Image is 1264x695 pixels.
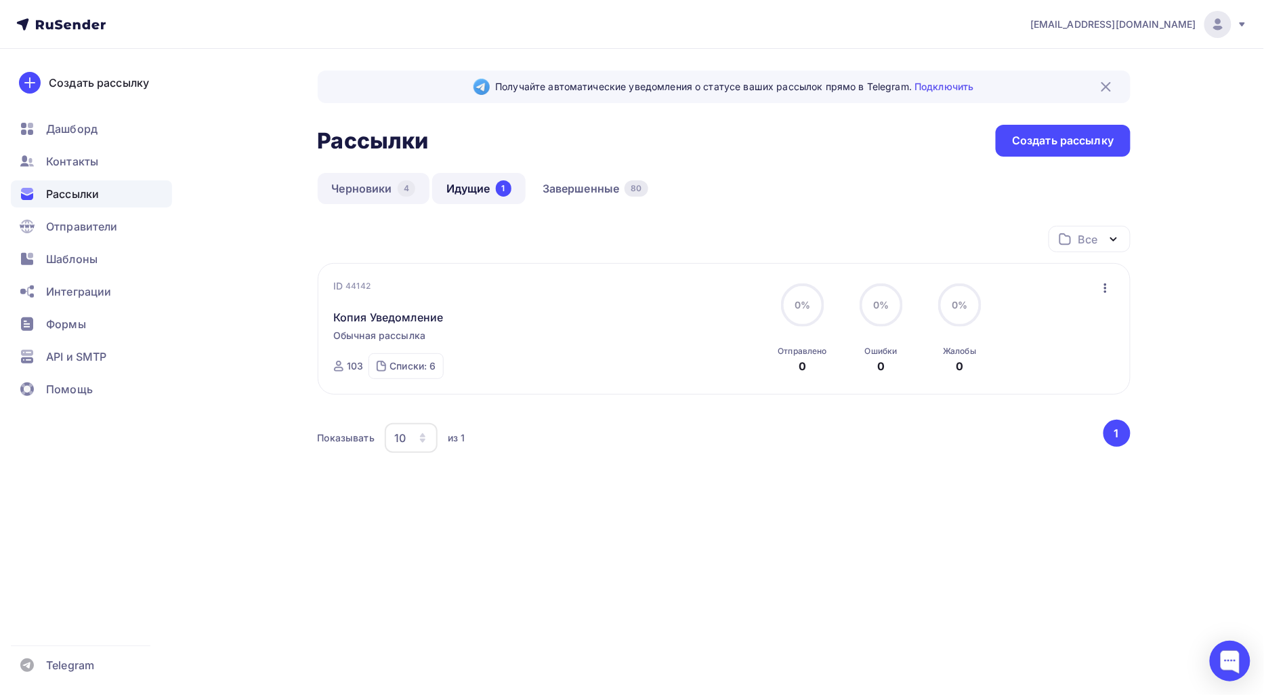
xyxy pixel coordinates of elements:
div: 1 [496,180,511,197]
div: 0 [877,358,885,374]
a: Рассылки [11,180,172,207]
span: Интеграции [46,283,111,300]
ul: Pagination [1101,420,1131,447]
span: 44142 [345,279,371,293]
div: Создать рассылку [1012,133,1114,148]
a: Черновики4 [318,173,429,204]
span: Получайте автоматические уведомления о статусе ваших рассылок прямо в Telegram. [495,80,973,94]
img: Telegram [473,79,490,95]
span: 0% [952,299,967,311]
a: Идущие1 [432,173,526,204]
span: Отправители [46,218,118,235]
div: 0 [956,358,963,374]
div: Все [1078,231,1097,247]
a: Шаблоны [11,245,172,273]
a: Отправители [11,213,172,240]
a: Дашборд [11,115,172,142]
button: Go to page 1 [1103,420,1131,447]
div: Ошибки [865,346,898,357]
a: Формы [11,311,172,338]
div: Жалобы [943,346,976,357]
span: Формы [46,316,86,332]
span: 0% [795,299,810,311]
div: Отправлено [778,346,827,357]
div: 10 [394,430,406,446]
span: Обычная рассылка [333,329,425,342]
button: Все [1049,226,1131,252]
span: Шаблоны [46,251,98,267]
span: Помощь [46,381,93,397]
a: Подключить [914,81,973,92]
button: 10 [384,422,438,454]
div: Списки: 6 [389,359,436,373]
span: 0% [873,299,889,311]
a: [EMAIL_ADDRESS][DOMAIN_NAME] [1030,11,1248,38]
div: 0 [799,358,806,374]
span: Telegram [46,657,94,673]
a: Контакты [11,148,172,175]
span: [EMAIL_ADDRESS][DOMAIN_NAME] [1030,18,1196,31]
div: 80 [625,180,648,197]
a: Завершенные80 [528,173,662,204]
div: из 1 [448,431,465,445]
span: ID [333,279,343,293]
div: Создать рассылку [49,75,149,91]
div: Показывать [318,431,375,445]
span: Рассылки [46,186,99,202]
a: Копия Уведомление [333,309,443,325]
span: API и SMTP [46,349,106,365]
div: 4 [398,180,415,197]
span: Контакты [46,153,98,170]
div: 103 [347,359,363,373]
h2: Рассылки [318,127,429,155]
span: Дашборд [46,121,98,137]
